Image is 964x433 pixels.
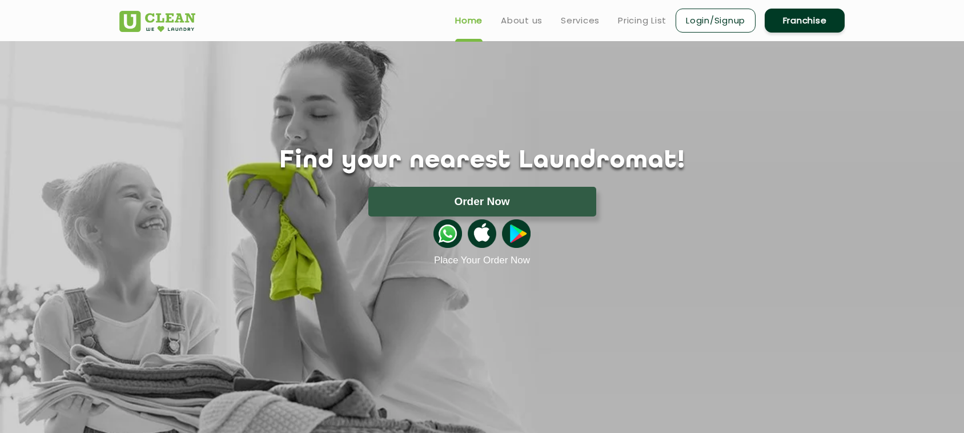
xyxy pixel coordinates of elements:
[368,187,596,216] button: Order Now
[676,9,756,33] a: Login/Signup
[765,9,845,33] a: Franchise
[455,14,483,27] a: Home
[468,219,496,248] img: apple-icon.png
[561,14,600,27] a: Services
[119,11,195,32] img: UClean Laundry and Dry Cleaning
[501,14,543,27] a: About us
[433,219,462,248] img: whatsappicon.png
[502,219,531,248] img: playstoreicon.png
[434,255,530,266] a: Place Your Order Now
[111,147,853,175] h1: Find your nearest Laundromat!
[618,14,666,27] a: Pricing List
